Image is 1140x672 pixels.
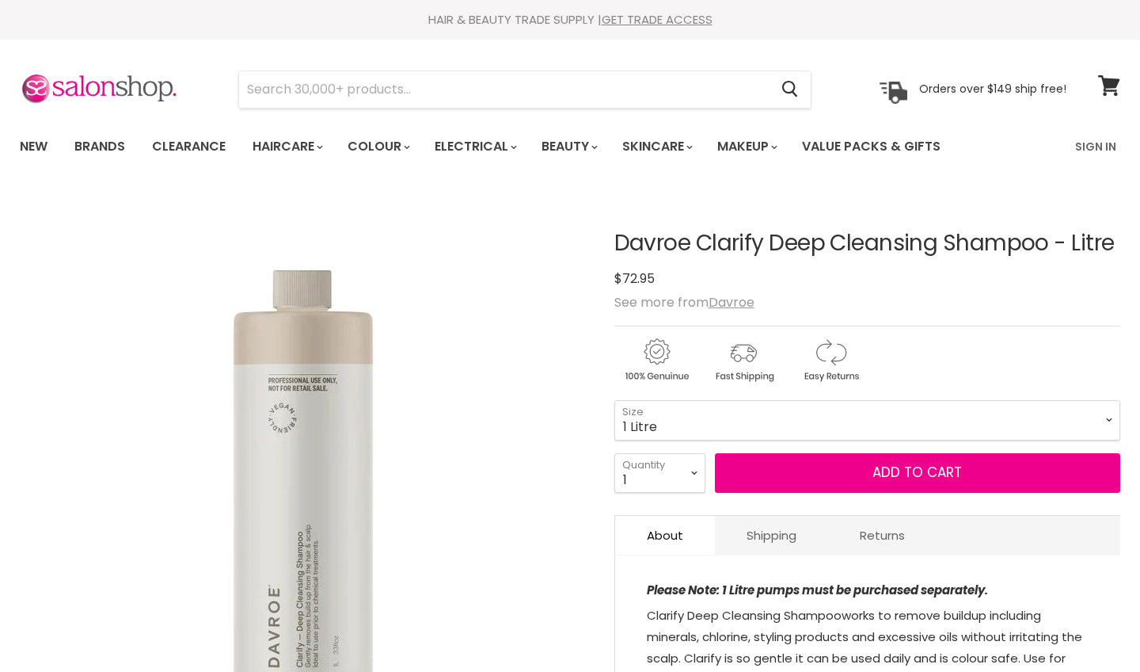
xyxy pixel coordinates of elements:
ul: Main menu [8,124,1009,170]
span: $72.95 [614,269,655,288]
a: Davroe [709,293,754,311]
strong: Please Note: 1 Litre pumps must be purchased separately. [647,582,988,598]
form: Product [238,71,811,109]
img: genuine.gif [614,336,698,384]
img: shipping.gif [701,336,785,384]
a: Sign In [1066,130,1126,163]
a: Clearance [140,130,237,163]
a: Value Packs & Gifts [790,130,952,163]
a: Makeup [705,130,787,163]
a: Electrical [423,130,526,163]
a: Colour [336,130,420,163]
iframe: Gorgias live chat messenger [1061,598,1124,656]
a: Shipping [715,516,828,555]
h1: Davroe Clarify Deep Cleansing Shampoo - Litre [614,231,1120,256]
p: Orders over $149 ship free! [919,82,1066,96]
button: Add to cart [715,453,1120,493]
a: Haircare [241,130,332,163]
select: Quantity [614,453,705,493]
span: Add to cart [872,463,962,482]
a: Skincare [610,130,702,163]
input: Search [239,71,769,108]
button: Search [769,71,811,108]
a: Brands [63,130,137,163]
a: About [615,516,715,555]
a: New [8,130,59,163]
span: See more from [614,293,754,311]
img: returns.gif [788,336,872,384]
a: Returns [828,516,937,555]
a: GET TRADE ACCESS [602,11,712,28]
a: Beauty [530,130,607,163]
